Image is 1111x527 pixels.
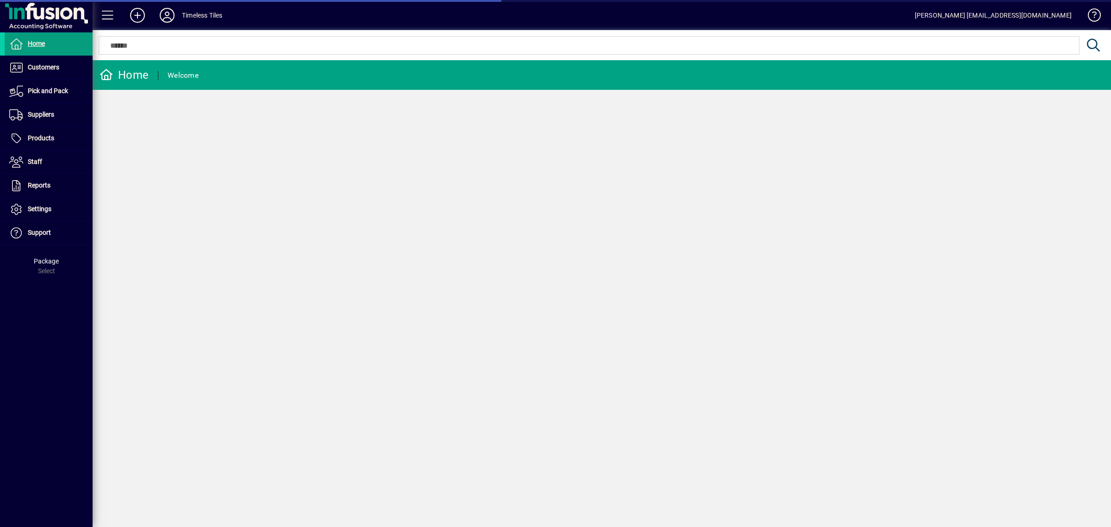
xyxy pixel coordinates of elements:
[5,174,93,197] a: Reports
[182,8,222,23] div: Timeless Tiles
[123,7,152,24] button: Add
[915,8,1072,23] div: [PERSON_NAME] [EMAIL_ADDRESS][DOMAIN_NAME]
[28,158,42,165] span: Staff
[28,182,50,189] span: Reports
[5,56,93,79] a: Customers
[5,221,93,245] a: Support
[28,111,54,118] span: Suppliers
[28,40,45,47] span: Home
[100,68,149,82] div: Home
[28,134,54,142] span: Products
[152,7,182,24] button: Profile
[5,151,93,174] a: Staff
[5,103,93,126] a: Suppliers
[28,205,51,213] span: Settings
[5,127,93,150] a: Products
[1081,2,1099,32] a: Knowledge Base
[168,68,199,83] div: Welcome
[5,80,93,103] a: Pick and Pack
[28,229,51,236] span: Support
[5,198,93,221] a: Settings
[28,63,59,71] span: Customers
[28,87,68,94] span: Pick and Pack
[34,257,59,265] span: Package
